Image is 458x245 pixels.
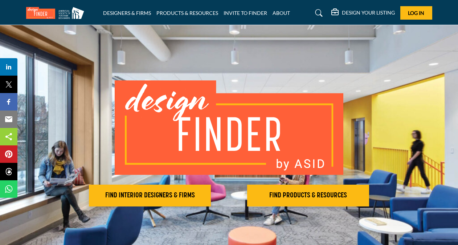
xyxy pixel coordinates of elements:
a: INVITE TO FINDER [224,10,267,16]
a: ABOUT [273,10,290,16]
a: Search [308,7,327,19]
button: FIND INTERIOR DESIGNERS & FIRMS [89,185,211,206]
h2: FIND PRODUCTS & RESOURCES [249,191,367,200]
button: FIND PRODUCTS & RESOURCES [247,185,369,206]
button: Log In [400,6,432,20]
span: Log In [408,10,424,16]
h5: DESIGN YOUR LISTING [342,9,395,16]
div: DESIGN YOUR LISTING [331,9,395,17]
a: DESIGNERS & FIRMS [103,10,151,16]
a: PRODUCTS & RESOURCES [156,10,218,16]
img: image [115,80,343,175]
img: Site Logo [26,7,88,19]
h2: FIND INTERIOR DESIGNERS & FIRMS [91,191,209,200]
